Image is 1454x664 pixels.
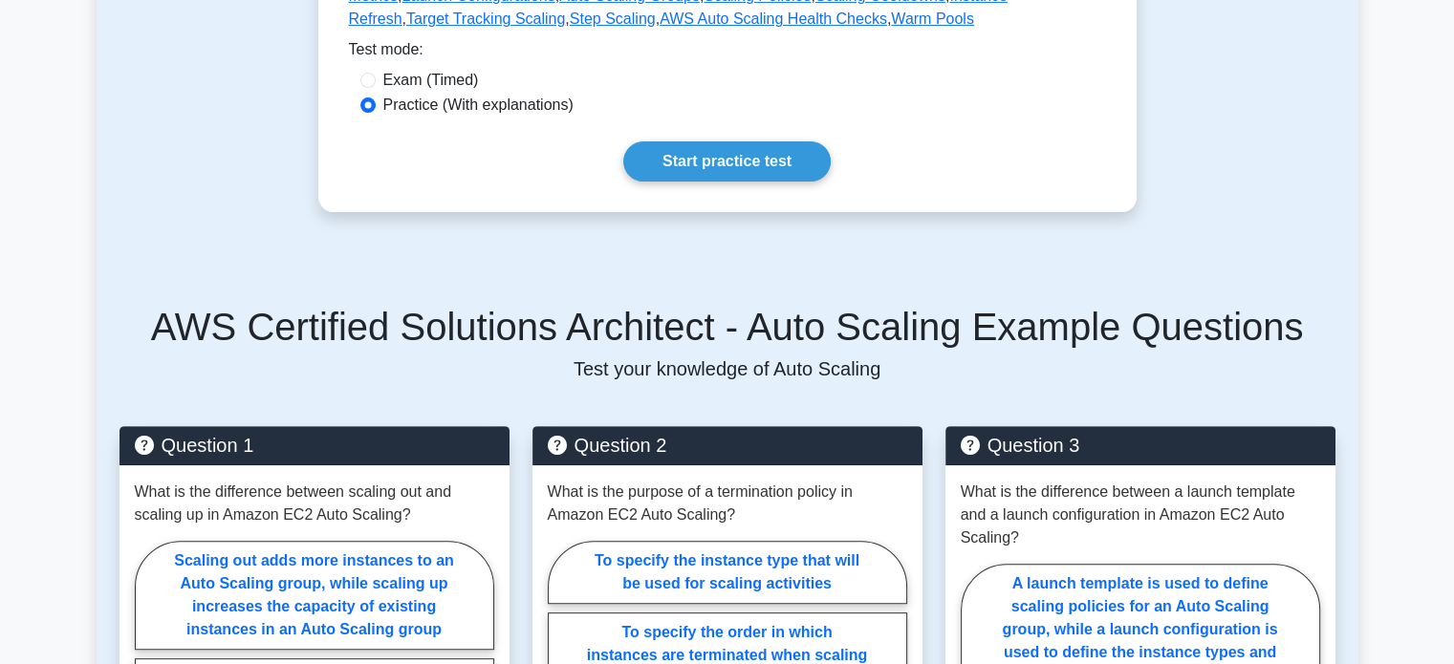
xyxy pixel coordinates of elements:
[961,434,1320,457] h5: Question 3
[383,69,479,92] label: Exam (Timed)
[548,541,907,604] label: To specify the instance type that will be used for scaling activities
[660,11,887,27] a: AWS Auto Scaling Health Checks
[891,11,974,27] a: Warm Pools
[135,434,494,457] h5: Question 1
[961,481,1320,549] p: What is the difference between a launch template and a launch configuration in Amazon EC2 Auto Sc...
[135,541,494,650] label: Scaling out adds more instances to an Auto Scaling group, while scaling up increases the capacity...
[383,94,574,117] label: Practice (With explanations)
[623,141,831,182] a: Start practice test
[548,434,907,457] h5: Question 2
[119,357,1335,380] p: Test your knowledge of Auto Scaling
[135,481,494,526] p: What is the difference between scaling out and scaling up in Amazon EC2 Auto Scaling?
[570,11,656,27] a: Step Scaling
[119,304,1335,350] h5: AWS Certified Solutions Architect - Auto Scaling Example Questions
[548,481,907,526] p: What is the purpose of a termination policy in Amazon EC2 Auto Scaling?
[406,11,565,27] a: Target Tracking Scaling
[349,38,1106,69] div: Test mode:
